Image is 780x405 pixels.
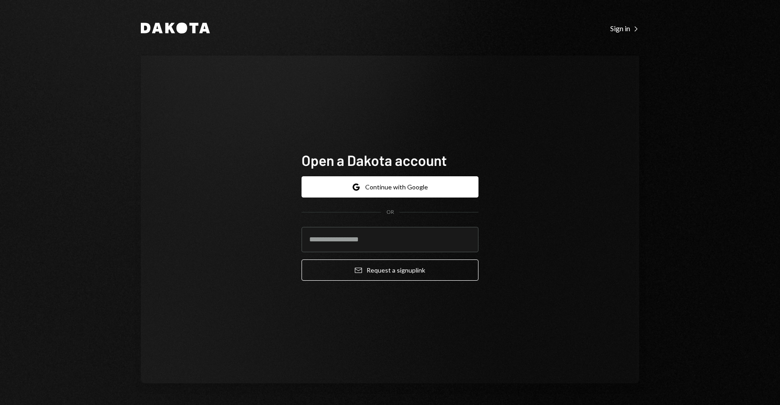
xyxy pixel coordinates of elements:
[302,259,478,281] button: Request a signuplink
[302,151,478,169] h1: Open a Dakota account
[610,24,639,33] div: Sign in
[386,208,394,216] div: OR
[610,23,639,33] a: Sign in
[302,176,478,198] button: Continue with Google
